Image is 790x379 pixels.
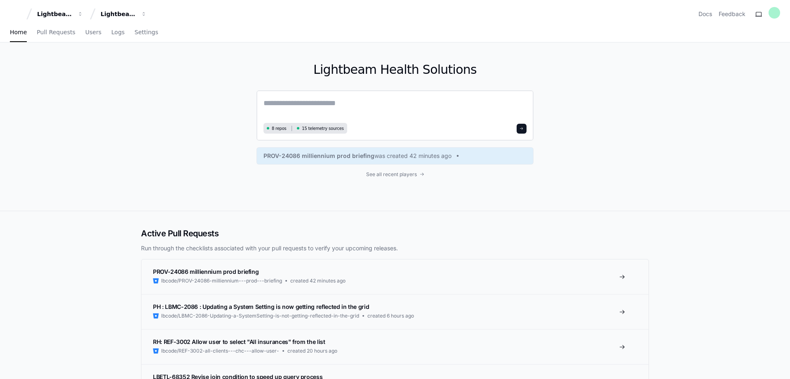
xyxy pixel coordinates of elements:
[272,125,287,132] span: 8 repos
[37,23,75,42] a: Pull Requests
[263,152,374,160] span: PROV-24086 milliennium prod briefing
[256,171,534,178] a: See all recent players
[134,30,158,35] span: Settings
[85,23,101,42] a: Users
[85,30,101,35] span: Users
[10,23,27,42] a: Home
[719,10,745,18] button: Feedback
[366,171,417,178] span: See all recent players
[141,329,649,364] a: RH: REF-3002 Allow user to select "All insurances" from the listlbcode/REF-3002-all-clients---chc...
[141,228,649,239] h2: Active Pull Requests
[37,10,73,18] div: Lightbeam Health
[263,152,527,160] a: PROV-24086 milliennium prod briefingwas created 42 minutes ago
[111,30,125,35] span: Logs
[10,30,27,35] span: Home
[134,23,158,42] a: Settings
[97,7,150,21] button: Lightbeam Health Solutions
[153,303,369,310] span: PH : LBMC-2086 : Updating a System Setting is now getting reflected in the grid
[141,294,649,329] a: PH : LBMC-2086 : Updating a System Setting is now getting reflected in the gridlbcode/LBMC-2086-U...
[374,152,451,160] span: was created 42 minutes ago
[161,313,359,319] span: lbcode/LBMC-2086-Updating-a-SystemSetting-is-not-getting-reflected-in-the-grid
[698,10,712,18] a: Docs
[153,268,259,275] span: PROV-24086 milliennium prod briefing
[367,313,414,319] span: created 6 hours ago
[111,23,125,42] a: Logs
[101,10,136,18] div: Lightbeam Health Solutions
[290,278,346,284] span: created 42 minutes ago
[141,244,649,252] p: Run through the checklists associated with your pull requests to verify your upcoming releases.
[34,7,87,21] button: Lightbeam Health
[153,338,325,345] span: RH: REF-3002 Allow user to select "All insurances" from the list
[161,348,279,354] span: lbcode/REF-3002-all-clients---chc---allow-user-
[256,62,534,77] h1: Lightbeam Health Solutions
[287,348,337,354] span: created 20 hours ago
[161,278,282,284] span: lbcode/PROV-24086-milliennium---prod---briefing
[302,125,343,132] span: 15 telemetry sources
[141,259,649,294] a: PROV-24086 milliennium prod briefinglbcode/PROV-24086-milliennium---prod---briefingcreated 42 min...
[37,30,75,35] span: Pull Requests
